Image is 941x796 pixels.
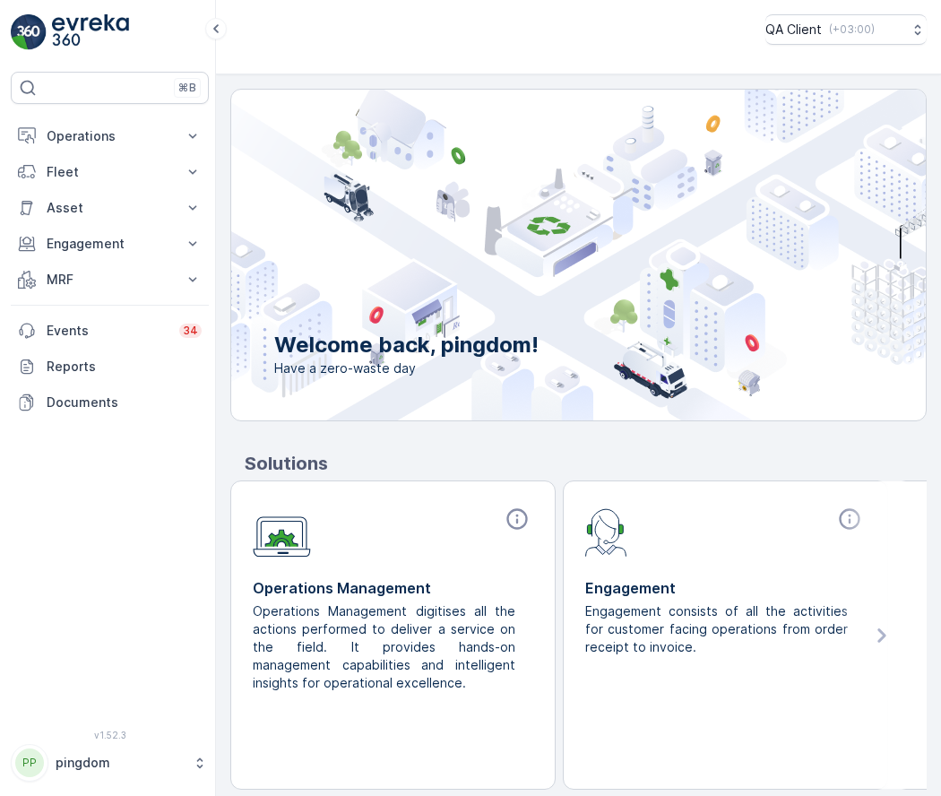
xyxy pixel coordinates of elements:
p: Operations Management [253,577,533,599]
p: Asset [47,199,173,217]
button: Operations [11,118,209,154]
p: Documents [47,394,202,411]
p: Operations [47,127,173,145]
div: PP [15,748,44,777]
button: Fleet [11,154,209,190]
span: Have a zero-waste day [274,359,539,377]
span: v 1.52.3 [11,730,209,740]
p: Events [47,322,168,340]
p: Engagement [47,235,173,253]
p: Engagement [585,577,866,599]
p: QA Client [765,21,822,39]
a: Events34 [11,313,209,349]
img: module-icon [253,506,311,558]
p: 34 [183,324,198,338]
img: logo_light-DOdMpM7g.png [52,14,129,50]
button: QA Client(+03:00) [765,14,927,45]
p: ( +03:00 ) [829,22,875,37]
img: city illustration [151,90,926,420]
p: MRF [47,271,173,289]
img: module-icon [585,506,627,557]
p: Reports [47,358,202,376]
img: logo [11,14,47,50]
p: Operations Management digitises all the actions performed to deliver a service on the field. It p... [253,602,519,692]
p: Solutions [245,450,927,477]
p: Fleet [47,163,173,181]
button: MRF [11,262,209,298]
button: Asset [11,190,209,226]
p: ⌘B [178,81,196,95]
button: Engagement [11,226,209,262]
button: PPpingdom [11,744,209,782]
p: Engagement consists of all the activities for customer facing operations from order receipt to in... [585,602,851,656]
p: Welcome back, pingdom! [274,331,539,359]
a: Documents [11,385,209,420]
a: Reports [11,349,209,385]
p: pingdom [56,754,184,772]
